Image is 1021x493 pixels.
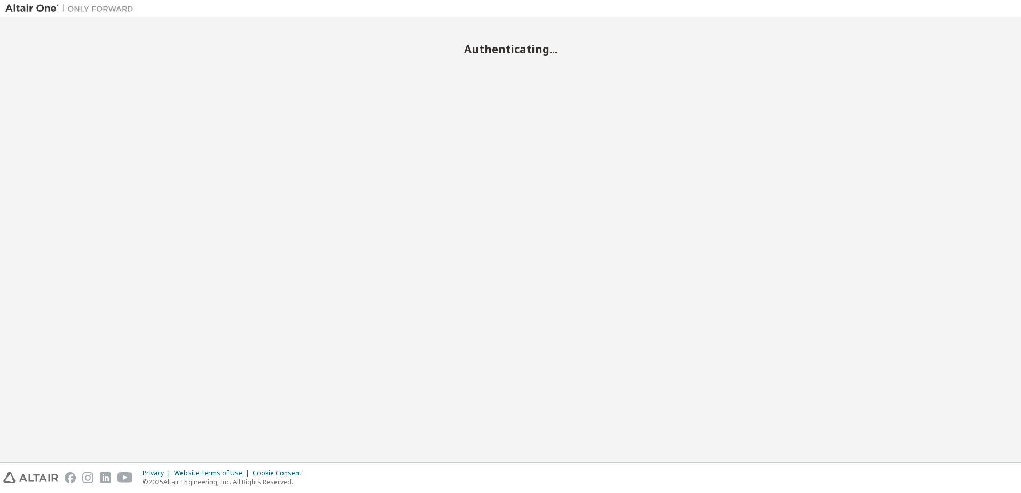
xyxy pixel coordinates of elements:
[117,472,133,483] img: youtube.svg
[143,478,308,487] p: © 2025 Altair Engineering, Inc. All Rights Reserved.
[5,3,139,14] img: Altair One
[5,42,1016,56] h2: Authenticating...
[82,472,93,483] img: instagram.svg
[143,469,174,478] div: Privacy
[3,472,58,483] img: altair_logo.svg
[65,472,76,483] img: facebook.svg
[253,469,308,478] div: Cookie Consent
[100,472,111,483] img: linkedin.svg
[174,469,253,478] div: Website Terms of Use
